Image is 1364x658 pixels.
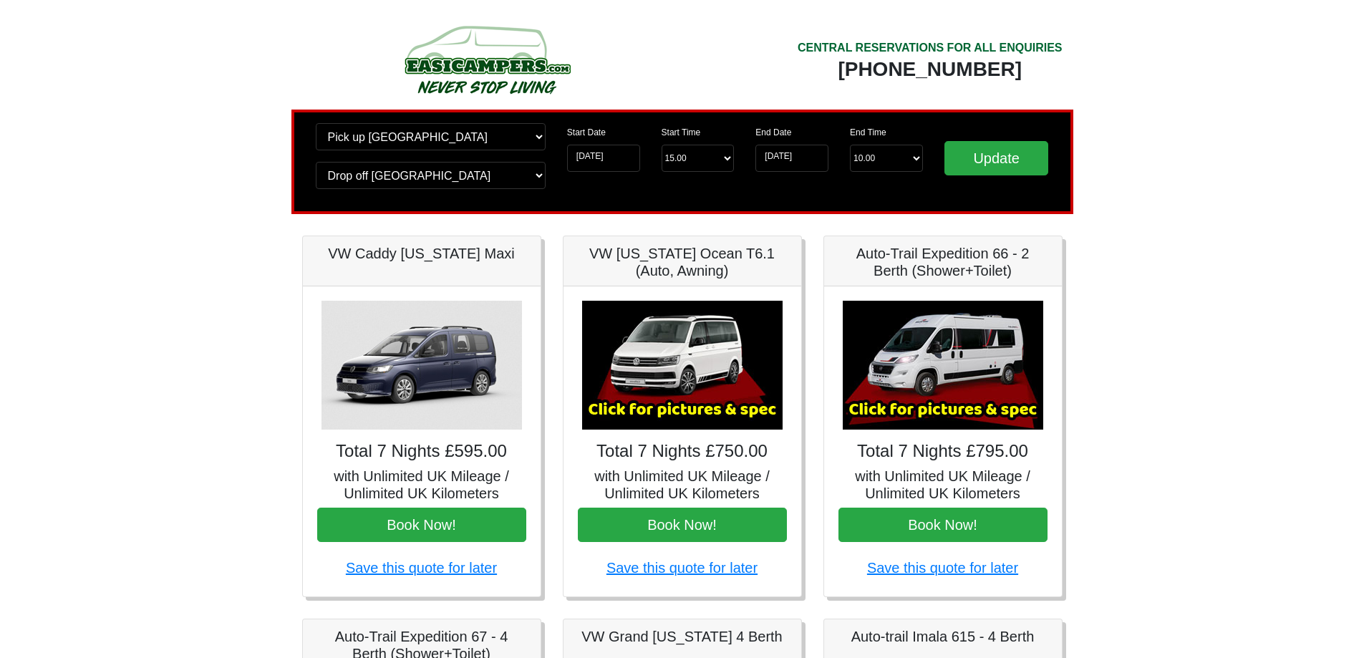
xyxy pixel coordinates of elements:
[578,468,787,502] h5: with Unlimited UK Mileage / Unlimited UK Kilometers
[567,145,640,172] input: Start Date
[662,126,701,139] label: Start Time
[567,126,606,139] label: Start Date
[578,508,787,542] button: Book Now!
[838,508,1048,542] button: Book Now!
[321,301,522,430] img: VW Caddy California Maxi
[317,508,526,542] button: Book Now!
[606,560,758,576] a: Save this quote for later
[838,245,1048,279] h5: Auto-Trail Expedition 66 - 2 Berth (Shower+Toilet)
[351,20,623,99] img: campers-checkout-logo.png
[838,628,1048,645] h5: Auto-trail Imala 615 - 4 Berth
[838,441,1048,462] h4: Total 7 Nights £795.00
[944,141,1049,175] input: Update
[755,145,828,172] input: Return Date
[346,560,497,576] a: Save this quote for later
[843,301,1043,430] img: Auto-Trail Expedition 66 - 2 Berth (Shower+Toilet)
[798,39,1063,57] div: CENTRAL RESERVATIONS FOR ALL ENQUIRIES
[578,245,787,279] h5: VW [US_STATE] Ocean T6.1 (Auto, Awning)
[582,301,783,430] img: VW California Ocean T6.1 (Auto, Awning)
[317,468,526,502] h5: with Unlimited UK Mileage / Unlimited UK Kilometers
[755,126,791,139] label: End Date
[850,126,886,139] label: End Time
[317,441,526,462] h4: Total 7 Nights £595.00
[838,468,1048,502] h5: with Unlimited UK Mileage / Unlimited UK Kilometers
[798,57,1063,82] div: [PHONE_NUMBER]
[317,245,526,262] h5: VW Caddy [US_STATE] Maxi
[578,441,787,462] h4: Total 7 Nights £750.00
[867,560,1018,576] a: Save this quote for later
[578,628,787,645] h5: VW Grand [US_STATE] 4 Berth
